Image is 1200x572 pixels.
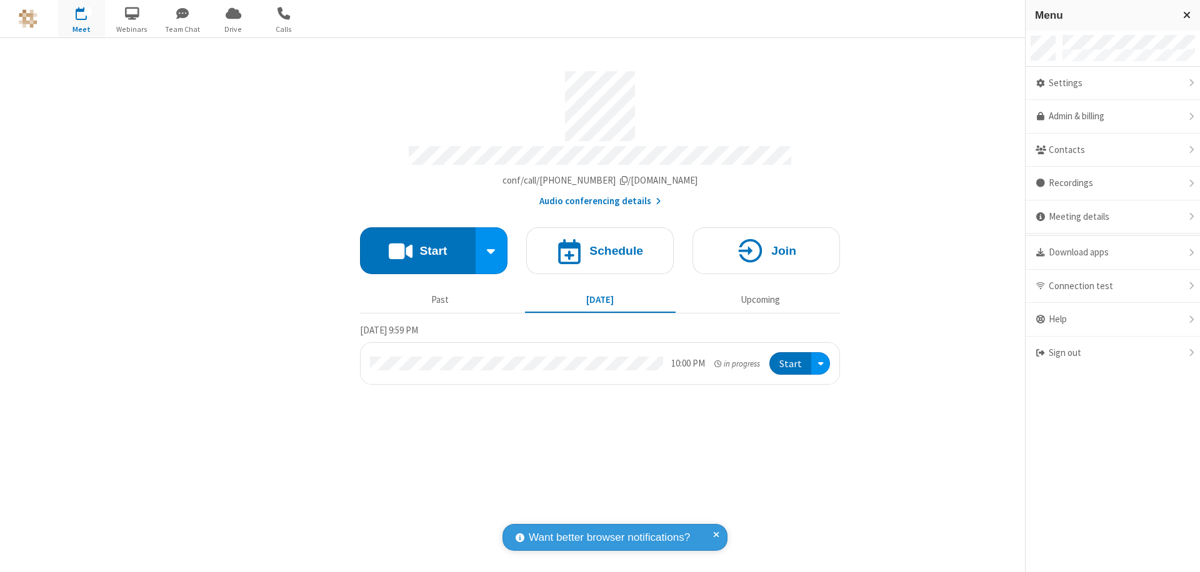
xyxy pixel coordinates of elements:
div: Sign out [1026,337,1200,370]
h4: Schedule [589,245,643,257]
span: [DATE] 9:59 PM [360,324,418,336]
button: Audio conferencing details [539,194,661,209]
button: Start [769,352,811,375]
div: Open menu [811,352,830,375]
h3: Menu [1035,9,1172,21]
div: Contacts [1026,134,1200,167]
div: Meeting details [1026,200,1200,234]
a: Admin & billing [1026,100,1200,134]
span: Drive [210,24,257,35]
span: Meet [58,24,105,35]
button: Copy my meeting room linkCopy my meeting room link [502,174,698,188]
section: Today's Meetings [360,323,840,385]
em: in progress [714,358,760,370]
span: Calls [261,24,307,35]
div: Help [1026,303,1200,337]
span: Team Chat [159,24,206,35]
button: Upcoming [685,288,836,312]
button: Start [360,227,476,274]
div: Recordings [1026,167,1200,200]
div: Settings [1026,67,1200,101]
button: Schedule [526,227,674,274]
div: 10:00 PM [671,357,705,371]
span: Copy my meeting room link [502,174,698,186]
div: Connection test [1026,270,1200,303]
img: QA Selenium DO NOT DELETE OR CHANGE [19,9,37,28]
button: Past [365,288,516,312]
span: Want better browser notifications? [529,530,690,546]
h4: Start [419,245,447,257]
h4: Join [771,245,796,257]
span: Webinars [109,24,156,35]
button: Join [692,227,840,274]
div: Start conference options [476,227,508,274]
div: Download apps [1026,236,1200,270]
button: [DATE] [525,288,676,312]
div: 1 [84,7,92,16]
section: Account details [360,62,840,209]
